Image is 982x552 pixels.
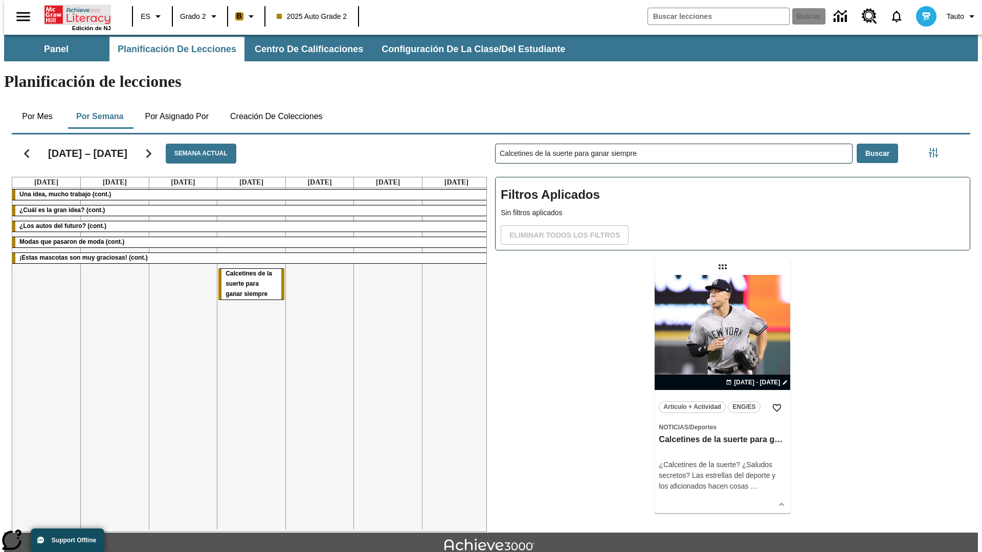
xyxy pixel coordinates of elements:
button: Escoja un nuevo avatar [910,3,943,30]
div: ¿Cuál es la gran idea? (cont.) [12,205,490,216]
span: Noticias [659,424,688,431]
div: Subbarra de navegación [4,35,978,61]
button: Boost El color de la clase es anaranjado claro. Cambiar el color de la clase. [231,7,261,26]
a: Notificaciones [883,3,910,30]
button: ENG/ES [728,401,761,413]
button: Configuración de la clase/del estudiante [373,37,573,61]
span: Tauto [947,11,964,22]
a: 30 de octubre de 2025 [237,177,265,188]
div: ¿Los autos del futuro? (cont.) [12,221,490,232]
span: / [688,424,690,431]
span: B [237,10,242,22]
div: Calcetines de la suerte para ganar siempre [218,269,284,300]
span: … [750,482,757,490]
h3: Calcetines de la suerte para ganar siempre [659,434,786,445]
h2: [DATE] – [DATE] [48,147,127,159]
a: 2 de noviembre de 2025 [442,177,471,188]
button: Artículo + Actividad [659,401,726,413]
button: Por semana [68,104,131,129]
button: Creación de colecciones [222,104,331,129]
a: 27 de octubre de 2025 [32,177,60,188]
a: Centro de información [828,3,856,31]
input: Buscar campo [648,8,789,25]
div: ¿Calcetines de la suerte? ¿Saludos secretos? Las estrellas del deporte y los aficionados hacen cosas [659,459,786,492]
span: Deportes [690,424,717,431]
a: Centro de recursos, Se abrirá en una pestaña nueva. [856,3,883,30]
span: ¡Estas mascotas son muy graciosas! (cont.) [19,254,148,261]
div: Buscar [487,130,970,532]
button: Añadir a mis Favoritas [768,399,786,417]
a: 28 de octubre de 2025 [101,177,129,188]
a: 31 de octubre de 2025 [305,177,333,188]
span: Planificación de lecciones [118,43,236,55]
span: ENG/ES [732,402,755,412]
div: Subbarra de navegación [4,37,574,61]
span: Artículo + Actividad [663,402,721,412]
span: Modas que pasaron de moda (cont.) [19,238,124,245]
button: Seguir [136,141,162,167]
div: ¡Estas mascotas son muy graciosas! (cont.) [12,253,490,263]
button: Perfil/Configuración [943,7,982,26]
span: Una idea, mucho trabajo (cont.) [19,191,111,198]
span: ¿Cuál es la gran idea? (cont.) [19,206,105,214]
button: Semana actual [166,144,236,164]
button: Por asignado por [137,104,217,129]
input: Buscar lecciones [496,144,852,163]
span: [DATE] - [DATE] [734,378,780,387]
button: Lenguaje: ES, Selecciona un idioma [136,7,169,26]
span: Centro de calificaciones [255,43,363,55]
p: Sin filtros aplicados [501,208,965,218]
button: Menú lateral de filtros [923,143,944,163]
div: Modas que pasaron de moda (cont.) [12,237,490,247]
button: Regresar [14,141,40,167]
span: Tema: Noticias/Deportes [659,422,786,432]
button: Panel [5,37,107,61]
a: 29 de octubre de 2025 [169,177,197,188]
button: Buscar [857,144,898,164]
img: avatar image [916,6,936,27]
button: Planificación de lecciones [109,37,244,61]
button: Ver más [774,497,789,512]
a: 1 de noviembre de 2025 [374,177,402,188]
div: Calendario [4,130,487,532]
span: Edición de NJ [72,25,111,31]
h1: Planificación de lecciones [4,72,978,91]
button: Abrir el menú lateral [8,2,38,32]
span: ¿Los autos del futuro? (cont.) [19,222,106,229]
span: Grado 2 [180,11,206,22]
h2: Filtros Aplicados [501,182,965,208]
a: Portada [44,5,111,25]
span: 2025 Auto Grade 2 [277,11,347,22]
div: Filtros Aplicados [495,177,970,250]
div: lesson details [655,275,790,513]
span: Panel [44,43,69,55]
button: 13 oct - 13 oct Elegir fechas [724,378,790,387]
span: Calcetines de la suerte para ganar siempre [226,270,272,297]
span: Support Offline [52,537,96,544]
div: Una idea, mucho trabajo (cont.) [12,190,490,200]
button: Centro de calificaciones [247,37,371,61]
span: ES [141,11,150,22]
span: Configuración de la clase/del estudiante [382,43,565,55]
div: Lección arrastrable: Calcetines de la suerte para ganar siempre [715,259,731,275]
button: Por mes [12,104,63,129]
button: Support Offline [31,528,104,552]
button: Grado: Grado 2, Elige un grado [176,7,224,26]
div: Portada [44,4,111,31]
